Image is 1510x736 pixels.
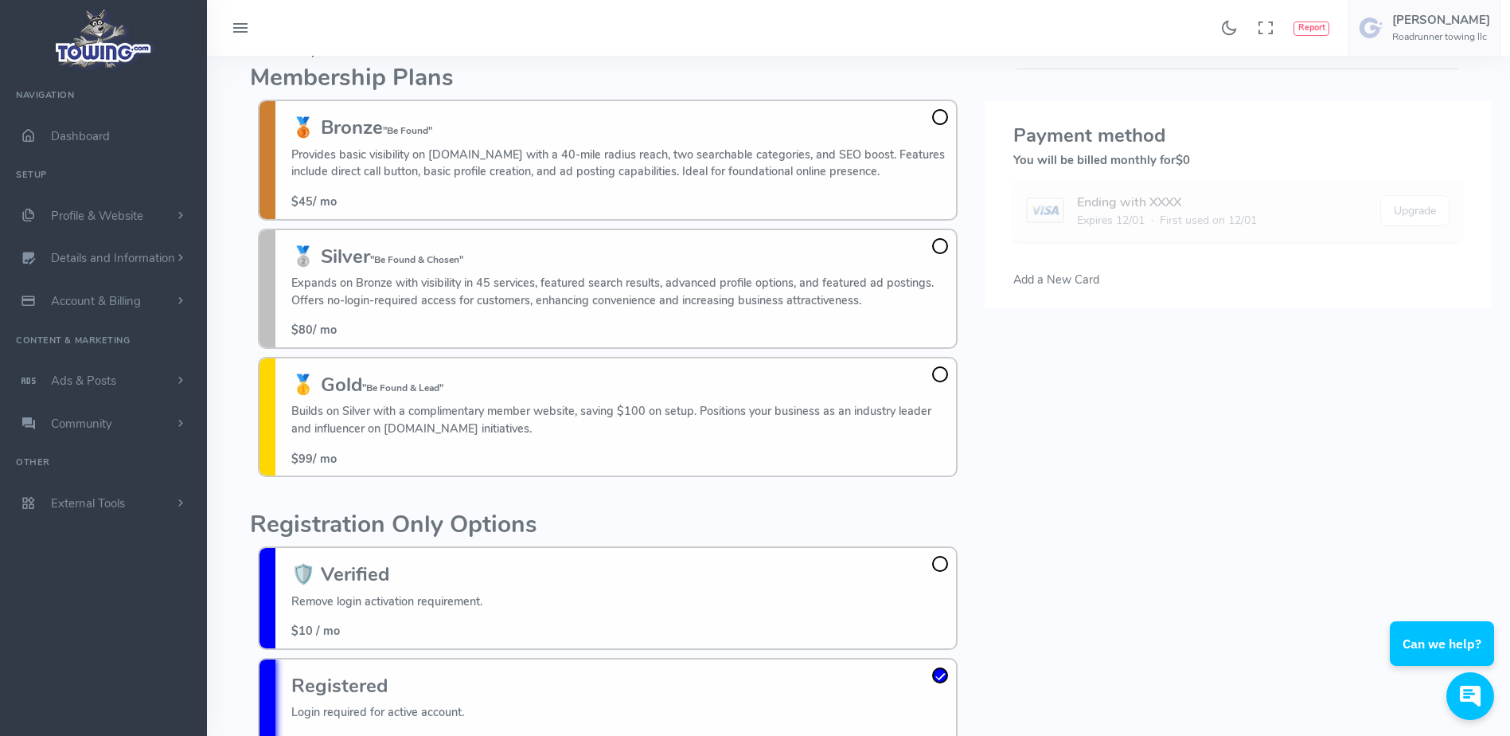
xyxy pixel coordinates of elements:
h3: Registered [291,675,464,696]
span: First used on 12/01 [1160,212,1257,229]
img: logo [50,5,158,72]
h5: Select an option: [250,45,966,57]
small: "Be Found & Lead" [362,382,443,394]
iframe: Conversations [1378,577,1510,736]
small: "Be Found" [383,124,432,137]
img: user-image [1359,15,1384,41]
h3: 🛡️ Verified [291,564,482,585]
button: Upgrade [1380,195,1450,226]
h5: [PERSON_NAME] [1392,14,1490,26]
h3: 🥉 Bronze [291,117,948,138]
img: card image [1026,198,1063,223]
span: / mo [291,322,337,338]
h3: Payment method [1013,125,1462,146]
span: Expires 12/01 [1077,212,1145,229]
span: / mo [291,451,337,467]
p: Remove login activation requirement. [291,593,482,611]
span: $0 [1176,152,1190,168]
span: Add a New Card [1013,272,1099,288]
span: Account & Billing [51,293,141,309]
p: Login required for active account. [291,704,464,722]
span: $80 [291,322,313,338]
h3: 🥇 Gold [291,374,948,395]
h2: Membership Plans [250,65,966,92]
h6: Roadrunner towing llc [1392,32,1490,42]
span: / mo [291,194,337,209]
h3: 🥈 Silver [291,246,948,267]
p: Builds on Silver with a complimentary member website, saving $100 on setup. Positions your busine... [291,403,948,437]
span: Community [51,416,112,432]
p: Expands on Bronze with visibility in 45 services, featured search results, advanced profile optio... [291,275,948,309]
span: Dashboard [51,128,110,144]
span: $10 / mo [291,623,340,639]
span: Details and Information [51,251,175,267]
h5: You will be billed monthly for [1013,154,1462,166]
small: "Be Found & Chosen" [370,253,463,266]
span: · [1151,212,1153,229]
button: Report [1293,22,1329,36]
h2: Registration Only Options [250,512,966,538]
span: External Tools [51,495,125,511]
span: $45 [291,194,313,209]
span: Ads & Posts [51,373,116,389]
span: Profile & Website [51,208,143,224]
span: $99 [291,451,313,467]
p: Provides basic visibility on [DOMAIN_NAME] with a 40-mile radius reach, two searchable categories... [291,147,948,181]
div: Ending with XXXX [1077,193,1257,212]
